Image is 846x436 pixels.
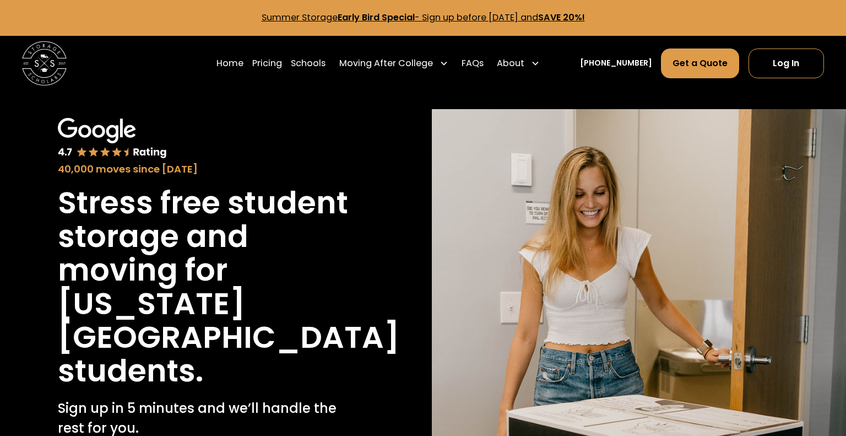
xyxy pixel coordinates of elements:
[538,11,585,24] strong: SAVE 20%!
[58,118,167,160] img: Google 4.7 star rating
[497,57,524,70] div: About
[58,287,399,354] h1: [US_STATE][GEOGRAPHIC_DATA]
[58,162,356,176] div: 40,000 moves since [DATE]
[291,48,326,79] a: Schools
[22,41,67,86] img: Storage Scholars main logo
[661,49,739,78] a: Get a Quote
[749,49,824,78] a: Log In
[58,186,356,287] h1: Stress free student storage and moving for
[58,354,203,387] h1: students.
[252,48,282,79] a: Pricing
[462,48,484,79] a: FAQs
[580,57,652,69] a: [PHONE_NUMBER]
[262,11,585,24] a: Summer StorageEarly Bird Special- Sign up before [DATE] andSAVE 20%!
[339,57,433,70] div: Moving After College
[216,48,243,79] a: Home
[338,11,415,24] strong: Early Bird Special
